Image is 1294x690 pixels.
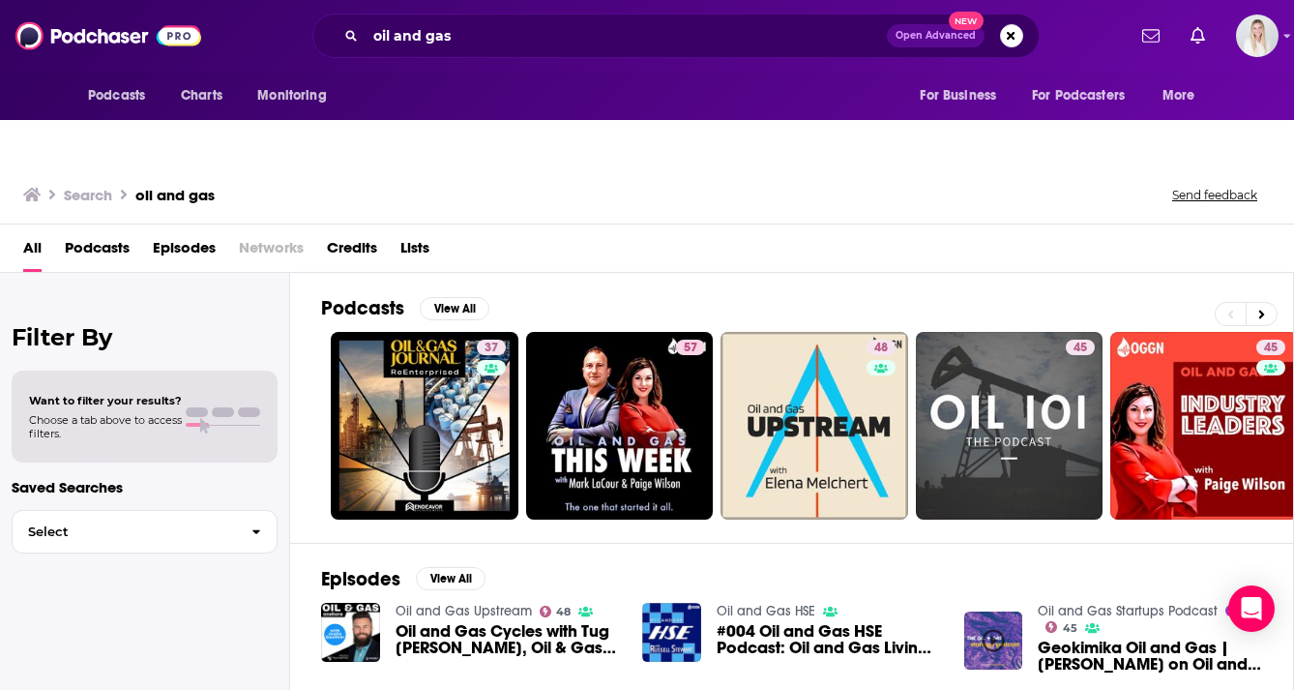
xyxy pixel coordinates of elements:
[526,332,714,520] a: 57
[1063,624,1077,633] span: 45
[312,14,1040,58] div: Search podcasts, credits, & more...
[867,340,896,355] a: 48
[29,413,182,440] span: Choose a tab above to access filters.
[1228,585,1275,632] div: Open Intercom Messenger
[485,339,498,358] span: 37
[239,232,304,272] span: Networks
[949,12,984,30] span: New
[366,20,887,51] input: Search podcasts, credits, & more...
[321,567,400,591] h2: Episodes
[15,17,201,54] img: Podchaser - Follow, Share and Rate Podcasts
[12,323,278,351] h2: Filter By
[321,567,485,591] a: EpisodesView All
[1264,339,1278,358] span: 45
[920,82,996,109] span: For Business
[396,623,620,656] a: Oil and Gas Cycles with Tug Eiden, Oil & Gas Executive | US Oil & Gas Due Diligence Specialist of...
[1038,640,1262,673] a: Geokimika Oil and Gas | Tanhee Galindo on Oil and Gas Startups
[420,297,489,320] button: View All
[717,623,941,656] a: #004 Oil and Gas HSE Podcast: Oil and Gas Living Quarters
[321,296,489,320] a: PodcastsView All
[321,296,404,320] h2: Podcasts
[1038,603,1218,619] a: Oil and Gas Startups Podcast
[1038,640,1262,673] span: Geokimika Oil and Gas | [PERSON_NAME] on Oil and Gas Startups
[12,510,278,554] button: Select
[887,24,985,47] button: Open AdvancedNew
[65,232,130,272] a: Podcasts
[168,77,234,114] a: Charts
[642,603,701,662] img: #004 Oil and Gas HSE Podcast: Oil and Gas Living Quarters
[1183,19,1213,52] a: Show notifications dropdown
[1236,15,1279,57] span: Logged in as smclean
[1134,19,1167,52] a: Show notifications dropdown
[23,232,42,272] a: All
[916,332,1103,520] a: 45
[556,608,571,616] span: 48
[12,478,278,496] p: Saved Searches
[396,623,620,656] span: Oil and Gas Cycles with Tug [PERSON_NAME], Oil & Gas Executive | US Oil & Gas Due Diligence Speci...
[331,332,518,520] a: 37
[135,186,215,204] h3: oil and gas
[964,612,1023,671] img: Geokimika Oil and Gas | Tanhee Galindo on Oil and Gas Startups
[1162,82,1195,109] span: More
[1166,187,1263,203] button: Send feedback
[1019,77,1153,114] button: open menu
[257,82,326,109] span: Monitoring
[181,82,222,109] span: Charts
[321,603,380,662] img: Oil and Gas Cycles with Tug Eiden, Oil & Gas Executive | US Oil & Gas Due Diligence Specialist of...
[1032,82,1125,109] span: For Podcasters
[1066,340,1095,355] a: 45
[1236,15,1279,57] img: User Profile
[153,232,216,272] a: Episodes
[540,606,572,617] a: 48
[13,525,236,538] span: Select
[896,31,976,41] span: Open Advanced
[88,82,145,109] span: Podcasts
[1045,621,1077,633] a: 45
[477,340,506,355] a: 37
[327,232,377,272] a: Credits
[684,339,697,358] span: 57
[721,332,908,520] a: 48
[1149,77,1220,114] button: open menu
[1236,15,1279,57] button: Show profile menu
[676,340,705,355] a: 57
[74,77,170,114] button: open menu
[717,603,815,619] a: Oil and Gas HSE
[400,232,429,272] a: Lists
[874,339,888,358] span: 48
[416,567,485,590] button: View All
[1073,339,1087,358] span: 45
[1256,340,1285,355] a: 45
[244,77,351,114] button: open menu
[29,394,182,407] span: Want to filter your results?
[64,186,112,204] h3: Search
[906,77,1020,114] button: open menu
[396,603,532,619] a: Oil and Gas Upstream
